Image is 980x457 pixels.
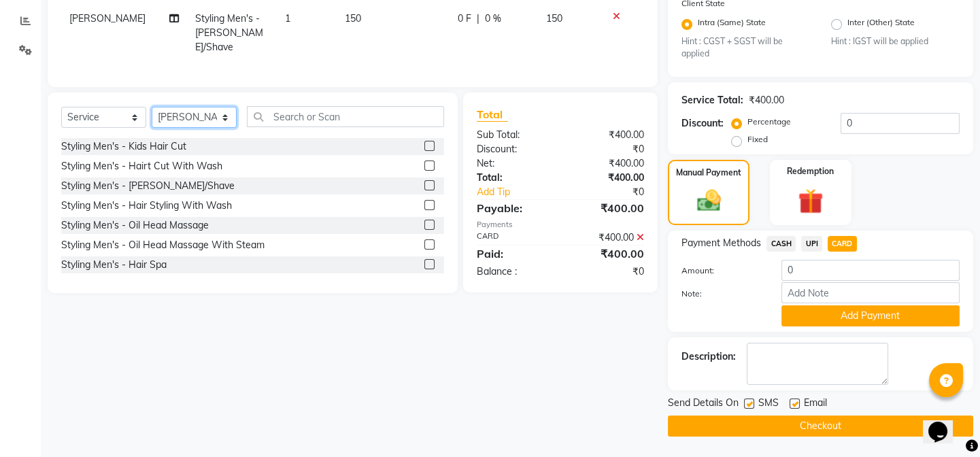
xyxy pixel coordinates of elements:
label: Amount: [671,265,771,277]
iframe: chat widget [923,403,966,443]
span: | [477,12,479,26]
label: Manual Payment [676,167,741,179]
div: ₹0 [576,185,654,199]
div: ₹400.00 [560,156,654,171]
span: SMS [758,396,779,413]
div: Discount: [681,116,724,131]
label: Percentage [747,116,791,128]
div: Styling Men's - Hair Spa [61,258,167,272]
span: 1 [285,12,290,24]
input: Amount [781,260,960,281]
div: Description: [681,350,736,364]
span: CARD [828,236,857,252]
span: Send Details On [668,396,739,413]
div: Total: [467,171,560,185]
div: ₹400.00 [560,171,654,185]
span: 150 [345,12,361,24]
div: ₹400.00 [560,200,654,216]
div: Styling Men's - Hairt Cut With Wash [61,159,222,173]
span: Payment Methods [681,236,761,250]
div: Sub Total: [467,128,560,142]
div: Payments [477,219,644,231]
button: Add Payment [781,305,960,326]
div: Paid: [467,246,560,262]
span: UPI [801,236,822,252]
button: Checkout [668,416,973,437]
small: Hint : CGST + SGST will be applied [681,35,810,61]
a: Add Tip [467,185,576,199]
div: ₹0 [560,142,654,156]
label: Note: [671,288,771,300]
span: 0 F [458,12,471,26]
div: Styling Men's - [PERSON_NAME]/Shave [61,179,235,193]
label: Redemption [787,165,834,177]
div: ₹400.00 [749,93,784,107]
div: Styling Men's - Kids Hair Cut [61,139,186,154]
div: Payable: [467,200,560,216]
label: Fixed [747,133,768,146]
span: Styling Men's - [PERSON_NAME]/Shave [195,12,263,53]
span: Total [477,107,508,122]
div: Styling Men's - Oil Head Massage With Steam [61,238,265,252]
div: Styling Men's - Oil Head Massage [61,218,209,233]
div: Styling Men's - Hair Styling With Wash [61,199,232,213]
input: Add Note [781,282,960,303]
img: _cash.svg [690,187,728,214]
div: Service Total: [681,93,743,107]
span: [PERSON_NAME] [69,12,146,24]
div: Balance : [467,265,560,279]
span: CASH [766,236,796,252]
input: Search or Scan [247,106,444,127]
small: Hint : IGST will be applied [831,35,960,48]
div: ₹400.00 [560,128,654,142]
div: ₹400.00 [560,246,654,262]
div: Discount: [467,142,560,156]
span: 150 [546,12,562,24]
label: Intra (Same) State [698,16,766,33]
div: ₹400.00 [560,231,654,245]
div: ₹0 [560,265,654,279]
div: Net: [467,156,560,171]
div: CARD [467,231,560,245]
span: 0 % [485,12,501,26]
img: _gift.svg [790,186,831,217]
label: Inter (Other) State [847,16,915,33]
span: Email [804,396,827,413]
